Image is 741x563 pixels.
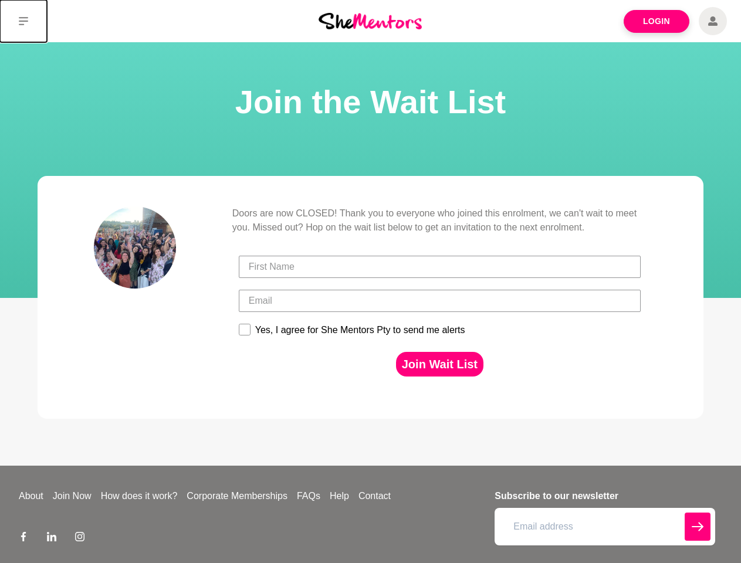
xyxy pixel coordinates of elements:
[14,80,727,124] h1: Join the Wait List
[624,10,689,33] a: Login
[239,290,641,312] input: Email
[325,489,354,503] a: Help
[75,531,84,545] a: Instagram
[495,489,715,503] h4: Subscribe to our newsletter
[396,352,483,377] button: Join Wait List
[47,531,56,545] a: LinkedIn
[239,256,641,278] input: First Name
[14,489,48,503] a: About
[255,325,465,335] div: Yes, I agree for She Mentors Pty to send me alerts
[319,13,422,29] img: She Mentors Logo
[96,489,182,503] a: How does it work?
[495,508,715,545] input: Email address
[354,489,395,503] a: Contact
[232,206,647,235] p: Doors are now CLOSED! Thank you to everyone who joined this enrolment, we can't wait to meet you....
[182,489,292,503] a: Corporate Memberships
[19,531,28,545] a: Facebook
[292,489,325,503] a: FAQs
[48,489,96,503] a: Join Now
